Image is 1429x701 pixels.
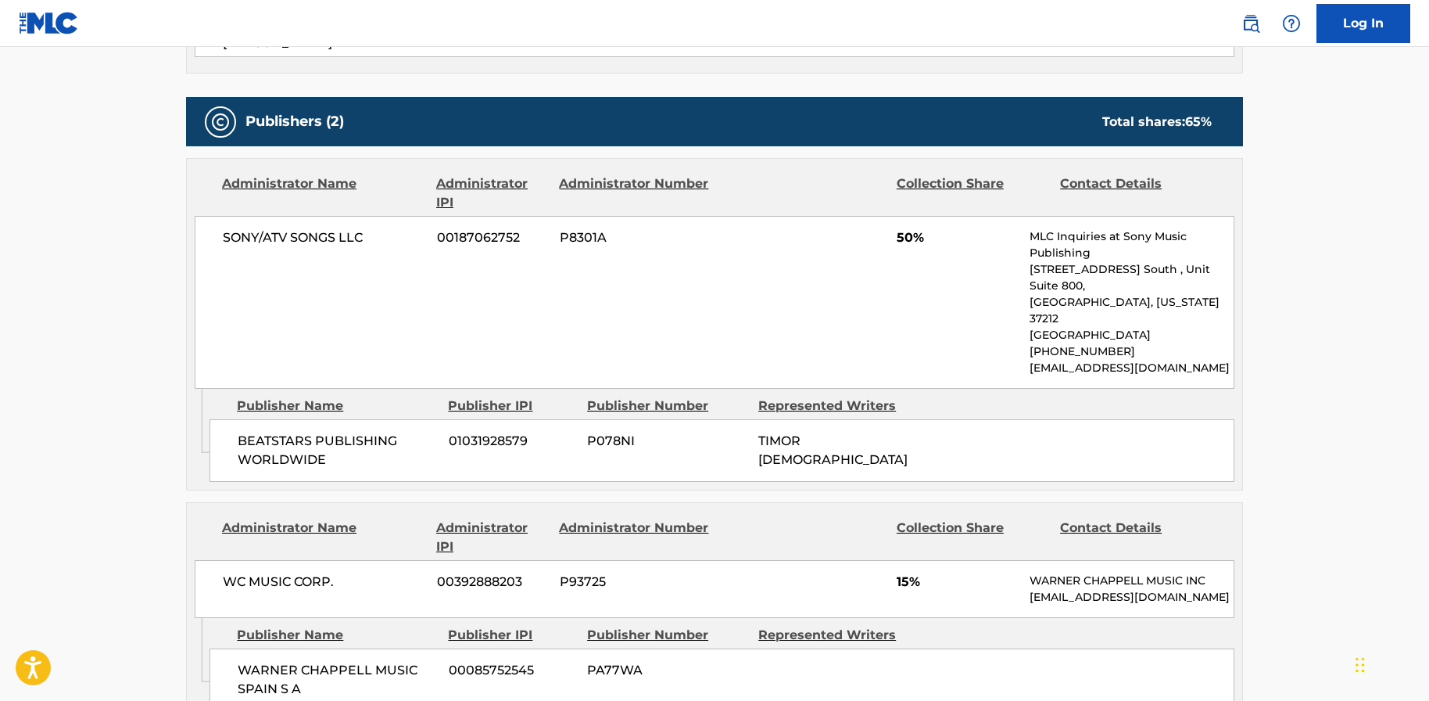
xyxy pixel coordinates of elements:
[587,397,747,415] div: Publisher Number
[237,626,436,645] div: Publisher Name
[1102,113,1212,131] div: Total shares:
[1030,294,1234,327] p: [GEOGRAPHIC_DATA], [US_STATE] 37212
[436,519,547,556] div: Administrator IPI
[1060,519,1212,556] div: Contact Details
[587,661,747,680] span: PA77WA
[449,432,575,451] span: 01031928579
[897,174,1048,212] div: Collection Share
[222,174,424,212] div: Administrator Name
[1351,626,1429,701] iframe: Chat Widget
[449,661,575,680] span: 00085752545
[1030,589,1234,606] p: [EMAIL_ADDRESS][DOMAIN_NAME]
[1356,642,1365,688] div: Drag
[897,519,1048,556] div: Collection Share
[559,519,711,556] div: Administrator Number
[1316,4,1410,43] a: Log In
[560,228,711,247] span: P8301A
[587,626,747,645] div: Publisher Number
[448,626,575,645] div: Publisher IPI
[222,519,424,556] div: Administrator Name
[1241,14,1260,33] img: search
[245,113,344,131] h5: Publishers (2)
[559,174,711,212] div: Administrator Number
[1030,343,1234,360] p: [PHONE_NUMBER]
[223,573,425,591] span: WC MUSIC CORP.
[437,228,548,247] span: 00187062752
[437,573,548,591] span: 00392888203
[238,661,437,699] span: WARNER CHAPPELL MUSIC SPAIN S A
[1030,327,1234,343] p: [GEOGRAPHIC_DATA]
[897,228,1018,247] span: 50%
[758,397,918,415] div: Represented Writers
[436,174,547,212] div: Administrator IPI
[758,626,918,645] div: Represented Writers
[1030,228,1234,261] p: MLC Inquiries at Sony Music Publishing
[448,397,575,415] div: Publisher IPI
[1282,14,1301,33] img: help
[223,228,425,247] span: SONY/ATV SONGS LLC
[897,573,1018,591] span: 15%
[211,113,230,131] img: Publishers
[1030,573,1234,589] p: WARNER CHAPPELL MUSIC INC
[587,432,747,451] span: P078NI
[560,573,711,591] span: P93725
[1030,360,1234,376] p: [EMAIL_ADDRESS][DOMAIN_NAME]
[19,12,79,34] img: MLC Logo
[1060,174,1212,212] div: Contact Details
[238,432,437,469] span: BEATSTARS PUBLISHING WORLDWIDE
[1030,261,1234,294] p: [STREET_ADDRESS] South , Unit Suite 800,
[1235,8,1266,39] a: Public Search
[237,397,436,415] div: Publisher Name
[1185,114,1212,129] span: 65 %
[758,433,908,467] span: TIMOR [DEMOGRAPHIC_DATA]
[1276,8,1307,39] div: Help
